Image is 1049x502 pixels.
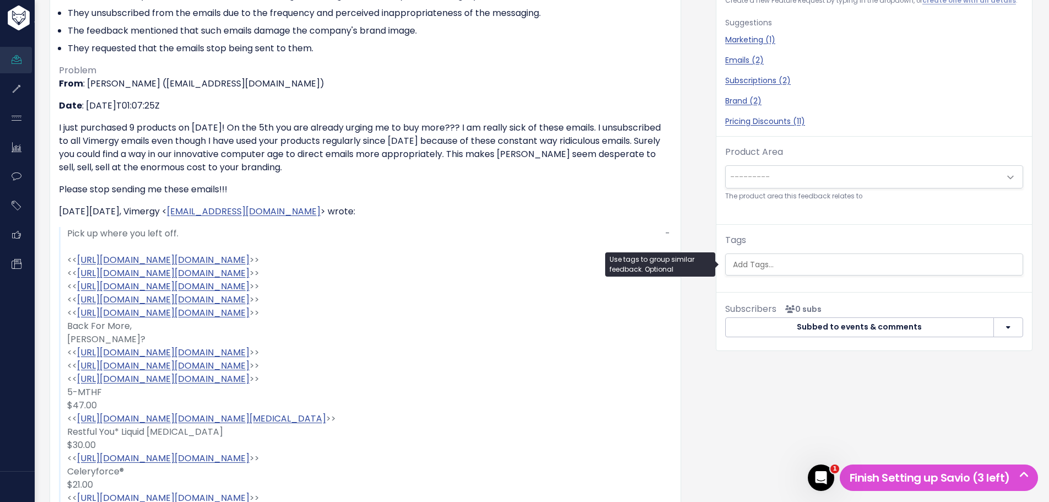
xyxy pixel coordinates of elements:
[845,469,1033,486] h5: Finish Setting up Savio (3 left)
[725,191,1023,202] small: The product area this feedback relates to
[781,304,822,315] span: 0 subs
[68,24,672,37] li: The feedback mentioned that such emails damage the company's brand image.
[5,6,90,30] img: logo-white.9d6f32f41409.svg
[725,234,746,247] label: Tags
[725,303,776,315] span: Subscribers
[725,317,994,337] button: Subbed to events & comments
[77,346,249,359] a: [URL][DOMAIN_NAME][DOMAIN_NAME]
[725,116,1023,127] a: Pricing Discounts (11)
[725,95,1023,107] a: Brand (2)
[59,99,672,112] p: : [DATE]T01:07:25Z
[68,42,672,55] li: They requested that the emails stop being sent to them.
[730,171,770,182] span: ---------
[77,280,249,293] a: [URL][DOMAIN_NAME][DOMAIN_NAME]
[77,359,249,372] a: [URL][DOMAIN_NAME][DOMAIN_NAME]
[605,252,715,277] div: Use tags to group similar feedback. Optional
[59,183,672,196] p: Please stop sending me these emails!!!
[725,75,1023,87] a: Subscriptions (2)
[77,253,249,266] a: [URL][DOMAIN_NAME][DOMAIN_NAME]
[59,99,82,112] strong: Date
[77,293,249,306] a: [URL][DOMAIN_NAME][DOMAIN_NAME]
[729,259,1023,271] input: Add Tags...
[808,465,834,491] iframe: Intercom live chat
[725,145,783,159] label: Product Area
[59,64,96,77] span: Problem
[77,267,249,279] a: [URL][DOMAIN_NAME][DOMAIN_NAME]
[77,412,326,425] a: [URL][DOMAIN_NAME][DOMAIN_NAME][MEDICAL_DATA]
[59,121,672,174] p: I just purchased 9 products on [DATE]! On the 5th you are already urging me to buy more??? I am r...
[725,55,1023,66] a: Emails (2)
[830,465,839,473] span: 1
[59,77,83,90] strong: From
[725,34,1023,46] a: Marketing (1)
[59,205,672,218] p: [DATE][DATE], Vimergy < > wrote:
[77,452,249,465] a: [URL][DOMAIN_NAME][DOMAIN_NAME]
[77,373,249,385] a: [URL][DOMAIN_NAME][DOMAIN_NAME]
[68,7,672,20] li: They unsubscribed from the emails due to the frequency and perceived inappropriateness of the mes...
[167,205,320,218] a: [EMAIL_ADDRESS][DOMAIN_NAME]
[725,16,1023,30] p: Suggestions
[59,77,672,90] p: : [PERSON_NAME] ([EMAIL_ADDRESS][DOMAIN_NAME])
[77,306,249,319] a: [URL][DOMAIN_NAME][DOMAIN_NAME]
